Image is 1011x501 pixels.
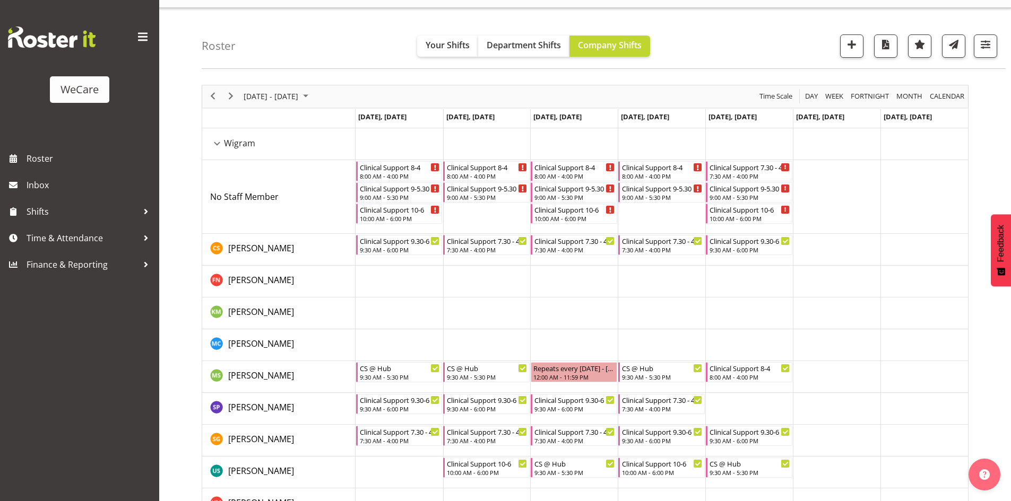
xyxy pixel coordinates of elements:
[360,426,440,437] div: Clinical Support 7.30 - 4
[224,137,255,150] span: Wigram
[222,85,240,108] div: next period
[895,90,923,103] span: Month
[942,34,965,58] button: Send a list of all shifts for the selected filtered period to all rostered employees.
[360,436,440,445] div: 7:30 AM - 4:00 PM
[533,363,615,373] div: Repeats every [DATE] - [PERSON_NAME]
[360,183,440,194] div: Clinical Support 9-5.30
[622,458,702,469] div: Clinical Support 10-6
[478,36,569,57] button: Department Shifts
[758,90,794,103] button: Time Scale
[706,161,792,181] div: No Staff Member"s event - Clinical Support 7.30 - 4 Begin From Friday, October 17, 2025 at 7:30:0...
[360,193,440,201] div: 9:00 AM - 5:30 PM
[874,34,897,58] button: Download a PDF of the roster according to the set date range.
[534,183,615,194] div: Clinical Support 9-5.30
[228,242,294,254] a: [PERSON_NAME]
[224,90,238,103] button: Next
[360,405,440,413] div: 9:30 AM - 6:00 PM
[803,90,820,103] button: Timeline Day
[228,401,294,414] a: [PERSON_NAME]
[710,162,790,172] div: Clinical Support 7.30 - 4
[356,161,443,181] div: No Staff Member"s event - Clinical Support 8-4 Begin From Monday, October 13, 2025 at 8:00:00 AM ...
[447,183,527,194] div: Clinical Support 9-5.30
[824,90,844,103] span: Week
[622,183,702,194] div: Clinical Support 9-5.30
[202,361,356,393] td: Mehreen Sardar resource
[443,362,530,382] div: Mehreen Sardar"s event - CS @ Hub Begin From Tuesday, October 14, 2025 at 9:30:00 AM GMT+13:00 En...
[710,193,790,201] div: 9:00 AM - 5:30 PM
[531,204,617,224] div: No Staff Member"s event - Clinical Support 10-6 Begin From Wednesday, October 15, 2025 at 10:00:0...
[202,40,236,52] h4: Roster
[708,112,757,121] span: [DATE], [DATE]
[534,162,615,172] div: Clinical Support 8-4
[621,112,669,121] span: [DATE], [DATE]
[996,225,1006,262] span: Feedback
[228,338,294,349] span: [PERSON_NAME]
[534,204,615,215] div: Clinical Support 10-6
[569,36,650,57] button: Company Shifts
[356,182,443,203] div: No Staff Member"s event - Clinical Support 9-5.30 Begin From Monday, October 13, 2025 at 9:00:00 ...
[534,458,615,469] div: CS @ Hub
[447,245,527,254] div: 7:30 AM - 4:00 PM
[228,274,294,286] span: [PERSON_NAME]
[531,235,617,255] div: Catherine Stewart"s event - Clinical Support 7.30 - 4 Begin From Wednesday, October 15, 2025 at 7...
[710,426,790,437] div: Clinical Support 9.30-6
[534,193,615,201] div: 9:00 AM - 5:30 PM
[804,90,819,103] span: Day
[243,90,299,103] span: [DATE] - [DATE]
[531,182,617,203] div: No Staff Member"s event - Clinical Support 9-5.30 Begin From Wednesday, October 15, 2025 at 9:00:...
[710,458,790,469] div: CS @ Hub
[622,193,702,201] div: 9:00 AM - 5:30 PM
[706,182,792,203] div: No Staff Member"s event - Clinical Support 9-5.30 Begin From Friday, October 17, 2025 at 9:00:00 ...
[850,90,890,103] span: Fortnight
[27,204,138,219] span: Shifts
[531,161,617,181] div: No Staff Member"s event - Clinical Support 8-4 Begin From Wednesday, October 15, 2025 at 8:00:00 ...
[447,373,527,381] div: 9:30 AM - 5:30 PM
[706,426,792,446] div: Sanjita Gurung"s event - Clinical Support 9.30-6 Begin From Friday, October 17, 2025 at 9:30:00 A...
[622,405,702,413] div: 7:30 AM - 4:00 PM
[356,394,443,414] div: Sabnam Pun"s event - Clinical Support 9.30-6 Begin From Monday, October 13, 2025 at 9:30:00 AM GM...
[710,363,790,373] div: Clinical Support 8-4
[228,464,294,477] a: [PERSON_NAME]
[240,85,315,108] div: October 13 - 19, 2025
[360,245,440,254] div: 9:30 AM - 6:00 PM
[618,458,705,478] div: Udani Senanayake"s event - Clinical Support 10-6 Begin From Thursday, October 16, 2025 at 10:00:0...
[27,151,154,166] span: Roster
[622,245,702,254] div: 7:30 AM - 4:00 PM
[447,394,527,405] div: Clinical Support 9.30-6
[710,235,790,246] div: Clinical Support 9.30-6
[360,204,440,215] div: Clinical Support 10-6
[622,394,702,405] div: Clinical Support 7.30 - 4
[447,235,527,246] div: Clinical Support 7.30 - 4
[928,90,966,103] button: Month
[534,172,615,180] div: 8:00 AM - 4:00 PM
[991,214,1011,286] button: Feedback - Show survey
[710,214,790,223] div: 10:00 AM - 6:00 PM
[228,433,294,445] span: [PERSON_NAME]
[618,235,705,255] div: Catherine Stewart"s event - Clinical Support 7.30 - 4 Begin From Thursday, October 16, 2025 at 7:...
[202,128,356,160] td: Wigram resource
[618,182,705,203] div: No Staff Member"s event - Clinical Support 9-5.30 Begin From Thursday, October 16, 2025 at 9:00:0...
[443,182,530,203] div: No Staff Member"s event - Clinical Support 9-5.30 Begin From Tuesday, October 14, 2025 at 9:00:00...
[534,245,615,254] div: 7:30 AM - 4:00 PM
[210,191,279,203] span: No Staff Member
[534,436,615,445] div: 7:30 AM - 4:00 PM
[706,204,792,224] div: No Staff Member"s event - Clinical Support 10-6 Begin From Friday, October 17, 2025 at 10:00:00 A...
[202,160,356,234] td: No Staff Member resource
[228,369,294,382] a: [PERSON_NAME]
[534,214,615,223] div: 10:00 AM - 6:00 PM
[710,373,790,381] div: 8:00 AM - 4:00 PM
[447,405,527,413] div: 9:30 AM - 6:00 PM
[578,39,642,51] span: Company Shifts
[534,468,615,477] div: 9:30 AM - 5:30 PM
[710,172,790,180] div: 7:30 AM - 4:00 PM
[206,90,220,103] button: Previous
[242,90,313,103] button: October 2025
[710,183,790,194] div: Clinical Support 9-5.30
[618,161,705,181] div: No Staff Member"s event - Clinical Support 8-4 Begin From Thursday, October 16, 2025 at 8:00:00 A...
[840,34,863,58] button: Add a new shift
[796,112,844,121] span: [DATE], [DATE]
[228,401,294,413] span: [PERSON_NAME]
[228,305,294,318] a: [PERSON_NAME]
